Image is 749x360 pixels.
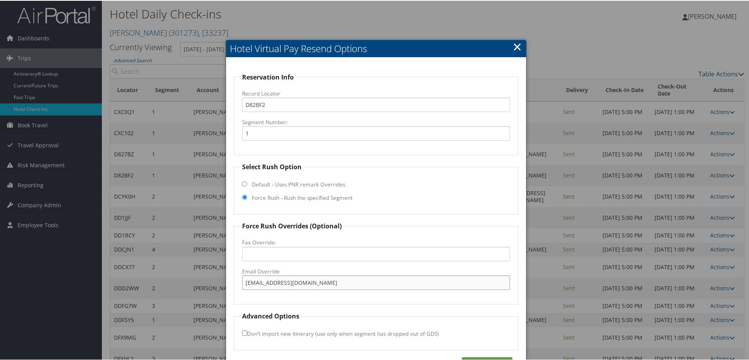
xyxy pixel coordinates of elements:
[241,161,303,171] legend: Select Rush Option
[242,238,510,246] label: Fax Override:
[242,89,510,97] label: Record Locator
[241,72,295,81] legend: Reservation Info
[252,180,345,188] label: Default - Uses PNR remark Overrides
[241,221,343,230] legend: Force Rush Overrides (Optional)
[242,118,510,125] label: Segment Number:
[226,39,526,56] h2: Hotel Virtual Pay Resend Options
[242,326,439,340] label: Don't import new itinerary (use only when segment has dropped out of GDS)
[513,38,522,54] a: Close
[252,193,353,201] label: Force Rush - Rush the specified Segment
[242,330,247,335] input: Don't import new itinerary (use only when segment has dropped out of GDS)
[242,267,510,275] label: Email Override
[241,311,300,320] legend: Advanced Options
